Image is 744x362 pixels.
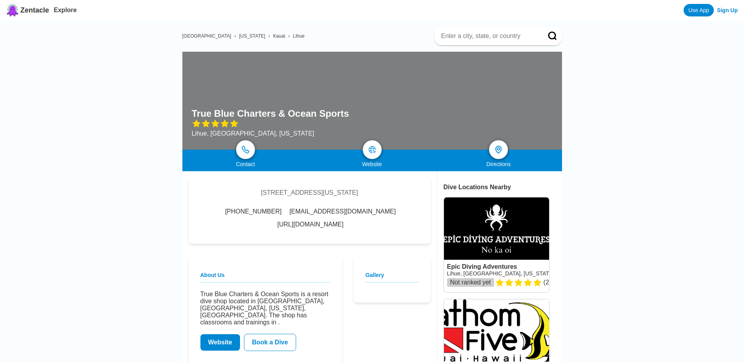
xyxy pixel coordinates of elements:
span: › [268,33,270,39]
a: Sign Up [717,7,738,13]
div: Website [309,161,435,167]
div: Dive Locations Nearby [444,184,562,191]
a: Use App [684,4,714,16]
a: Book a Dive [244,334,297,351]
a: directions [489,140,508,159]
a: [URL][DOMAIN_NAME] [277,221,344,228]
img: phone [242,146,249,154]
span: [EMAIL_ADDRESS][DOMAIN_NAME] [289,208,396,215]
h1: True Blue Charters & Ocean Sports [192,108,349,119]
span: › [288,33,290,39]
div: Contact [182,161,309,167]
a: Lihue, [GEOGRAPHIC_DATA], [US_STATE] [447,270,555,277]
a: Zentacle logoZentacle [6,4,49,16]
a: [US_STATE] [239,33,265,39]
a: map [363,140,382,159]
span: › [234,33,236,39]
a: Lihue [293,33,304,39]
span: Zentacle [20,6,49,14]
div: Directions [435,161,562,167]
a: Kauai [273,33,285,39]
p: True Blue Charters & Ocean Sports is a resort dive shop located in [GEOGRAPHIC_DATA], [GEOGRAPHIC... [200,291,330,326]
a: Explore [54,7,77,13]
a: [GEOGRAPHIC_DATA] [182,33,231,39]
div: [STREET_ADDRESS][US_STATE] [261,189,358,196]
input: Enter a city, state, or country [440,32,537,40]
h2: Gallery [366,272,419,283]
div: Lihue, [GEOGRAPHIC_DATA], [US_STATE] [192,130,349,137]
h2: About Us [200,272,330,283]
img: map [368,146,376,154]
img: directions [494,145,503,154]
a: Website [200,334,240,351]
span: [PHONE_NUMBER] [225,208,282,215]
img: Zentacle logo [6,4,19,16]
